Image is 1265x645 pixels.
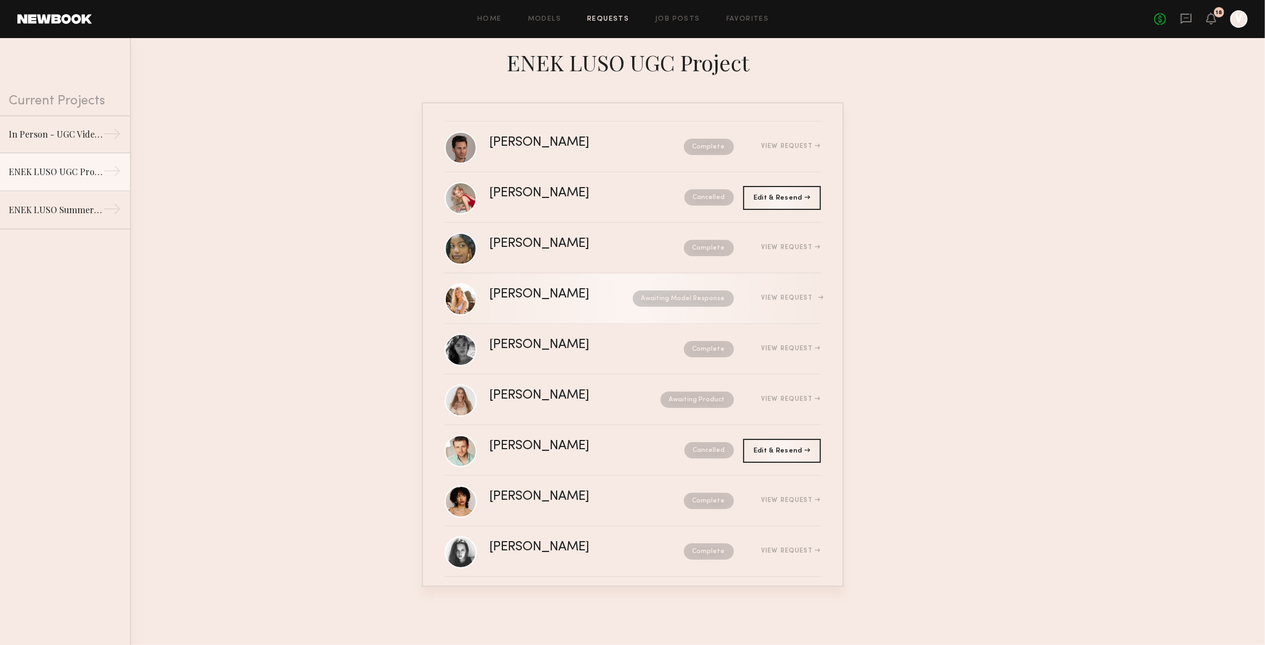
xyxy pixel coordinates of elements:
div: View Request [761,295,820,301]
a: [PERSON_NAME]CompleteView Request [445,122,821,172]
div: [PERSON_NAME] [490,541,637,554]
nb-request-status: Cancelled [684,442,734,458]
a: [PERSON_NAME]CompleteView Request [445,526,821,577]
a: Favorites [726,16,769,23]
div: [PERSON_NAME] [490,389,625,402]
div: → [103,200,121,222]
div: [PERSON_NAME] [490,339,637,351]
nb-request-status: Complete [684,543,734,560]
nb-request-status: Awaiting Product [660,392,734,408]
nb-request-status: Awaiting Model Response [633,290,734,307]
div: 18 [1216,10,1223,16]
a: [PERSON_NAME]Awaiting Model ResponseView Request [445,274,821,324]
div: View Request [761,396,820,402]
div: [PERSON_NAME] [490,187,637,200]
a: [PERSON_NAME]CompleteView Request [445,324,821,375]
div: [PERSON_NAME] [490,238,637,250]
a: Models [528,16,561,23]
a: [PERSON_NAME]Cancelled [445,172,821,223]
a: Home [477,16,502,23]
div: View Request [761,244,820,251]
a: [PERSON_NAME]CompleteView Request [445,223,821,274]
div: View Request [761,497,820,504]
a: [PERSON_NAME]CompleteView Request [445,476,821,526]
nb-request-status: Complete [684,139,734,155]
div: [PERSON_NAME] [490,491,637,503]
a: V [1230,10,1248,28]
div: ENEK LUSO Summer photshoot [9,203,103,216]
nb-request-status: Complete [684,240,734,256]
div: [PERSON_NAME] [490,288,612,301]
div: View Request [761,143,820,150]
nb-request-status: Cancelled [684,189,734,206]
a: [PERSON_NAME]Cancelled [445,425,821,476]
a: Requests [587,16,629,23]
div: In Person - UGC Video shoot Event [9,128,103,141]
div: ENEK LUSO UGC Project [9,165,103,178]
div: [PERSON_NAME] [490,440,637,452]
span: Edit & Resend [753,195,810,201]
nb-request-status: Complete [684,493,734,509]
a: Job Posts [655,16,700,23]
nb-request-status: Complete [684,341,734,357]
div: → [103,162,121,184]
div: ENEK LUSO UGC Project [422,47,844,76]
div: → [103,125,121,147]
span: Edit & Resend [753,448,810,454]
div: View Request [761,345,820,352]
div: [PERSON_NAME] [490,137,637,149]
div: View Request [761,548,820,554]
a: [PERSON_NAME]Awaiting ProductView Request [445,375,821,425]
